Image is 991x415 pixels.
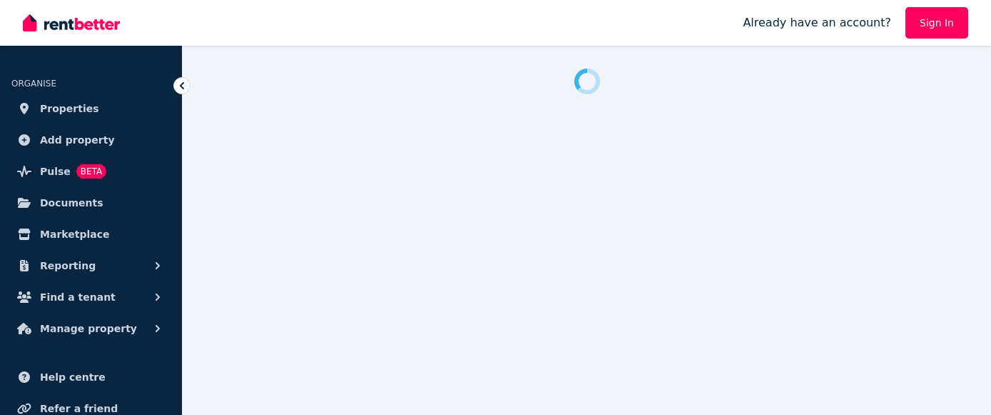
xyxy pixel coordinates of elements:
span: Pulse [40,163,71,180]
span: Properties [40,100,99,117]
a: Help centre [11,363,171,391]
span: Reporting [40,257,96,274]
button: Reporting [11,251,171,280]
a: Sign In [905,7,968,39]
span: Add property [40,131,115,149]
a: Add property [11,126,171,154]
span: Help centre [40,369,106,386]
span: BETA [76,164,106,179]
a: Documents [11,189,171,217]
span: Documents [40,194,103,211]
span: Marketplace [40,226,109,243]
a: PulseBETA [11,157,171,186]
a: Marketplace [11,220,171,249]
span: Find a tenant [40,289,116,306]
img: RentBetter [23,12,120,34]
span: Manage property [40,320,137,337]
button: Manage property [11,314,171,343]
span: Already have an account? [743,14,891,31]
a: Properties [11,94,171,123]
span: ORGANISE [11,79,56,89]
button: Find a tenant [11,283,171,311]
